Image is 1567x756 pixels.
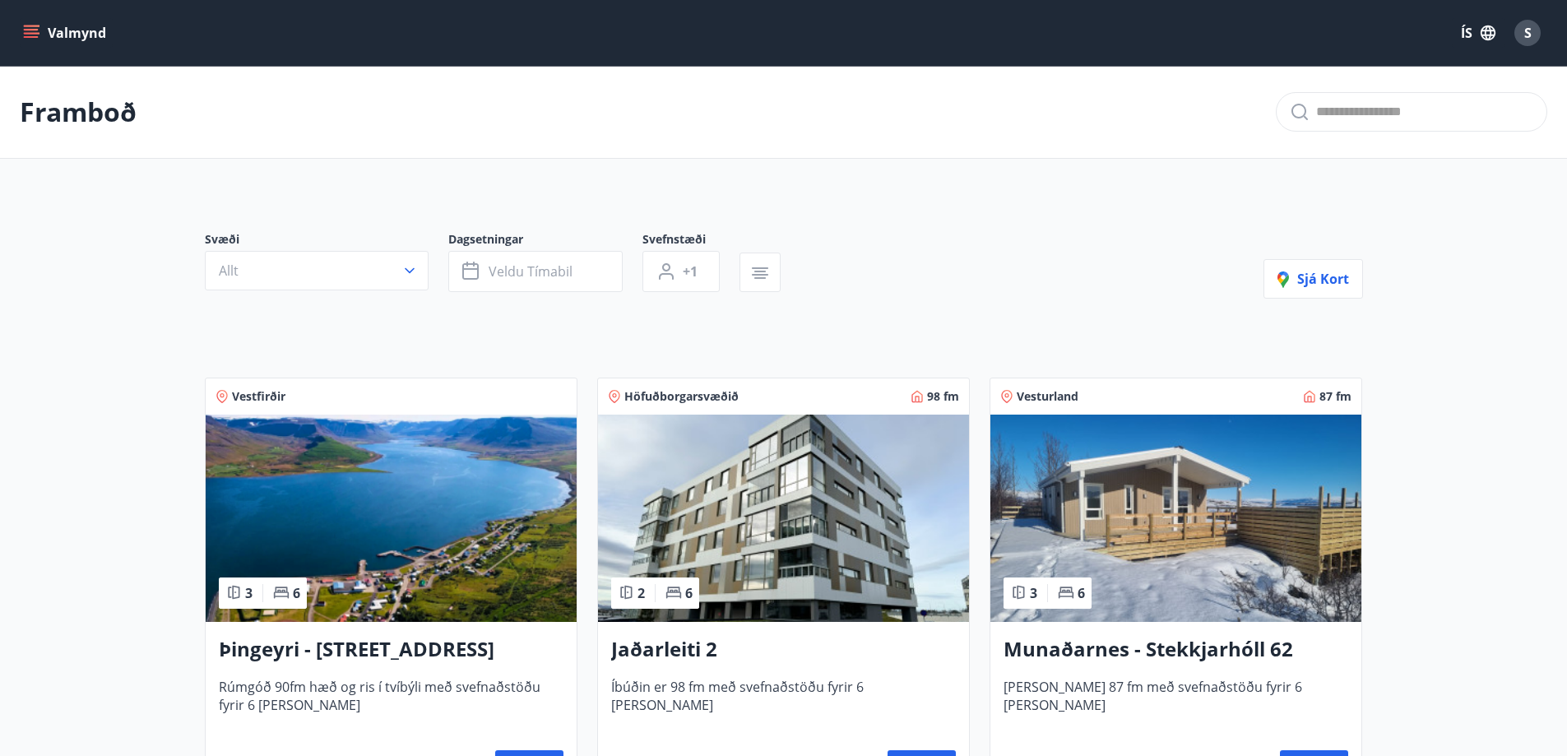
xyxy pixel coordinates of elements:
[611,678,956,732] span: Íbúðin er 98 fm með svefnaðstöðu fyrir 6 [PERSON_NAME]
[232,388,285,405] span: Vestfirðir
[219,262,239,280] span: Allt
[20,94,137,130] p: Framboð
[642,251,720,292] button: +1
[205,251,429,290] button: Allt
[1004,635,1348,665] h3: Munaðarnes - Stekkjarhóll 62
[1004,678,1348,732] span: [PERSON_NAME] 87 fm með svefnaðstöðu fyrir 6 [PERSON_NAME]
[642,231,739,251] span: Svefnstæði
[448,251,623,292] button: Veldu tímabil
[685,584,693,602] span: 6
[1030,584,1037,602] span: 3
[624,388,739,405] span: Höfuðborgarsvæðið
[219,635,563,665] h3: Þingeyri - [STREET_ADDRESS]
[20,18,113,48] button: menu
[1524,24,1532,42] span: S
[1078,584,1085,602] span: 6
[245,584,253,602] span: 3
[448,231,642,251] span: Dagsetningar
[637,584,645,602] span: 2
[1508,13,1547,53] button: S
[1319,388,1351,405] span: 87 fm
[293,584,300,602] span: 6
[1452,18,1504,48] button: ÍS
[990,415,1361,622] img: Paella dish
[598,415,969,622] img: Paella dish
[219,678,563,732] span: Rúmgóð 90fm hæð og ris í tvíbýli með svefnaðstöðu fyrir 6 [PERSON_NAME]
[611,635,956,665] h3: Jaðarleiti 2
[683,262,698,281] span: +1
[927,388,959,405] span: 98 fm
[1277,270,1349,288] span: Sjá kort
[1017,388,1078,405] span: Vesturland
[1263,259,1363,299] button: Sjá kort
[206,415,577,622] img: Paella dish
[489,262,573,281] span: Veldu tímabil
[205,231,448,251] span: Svæði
